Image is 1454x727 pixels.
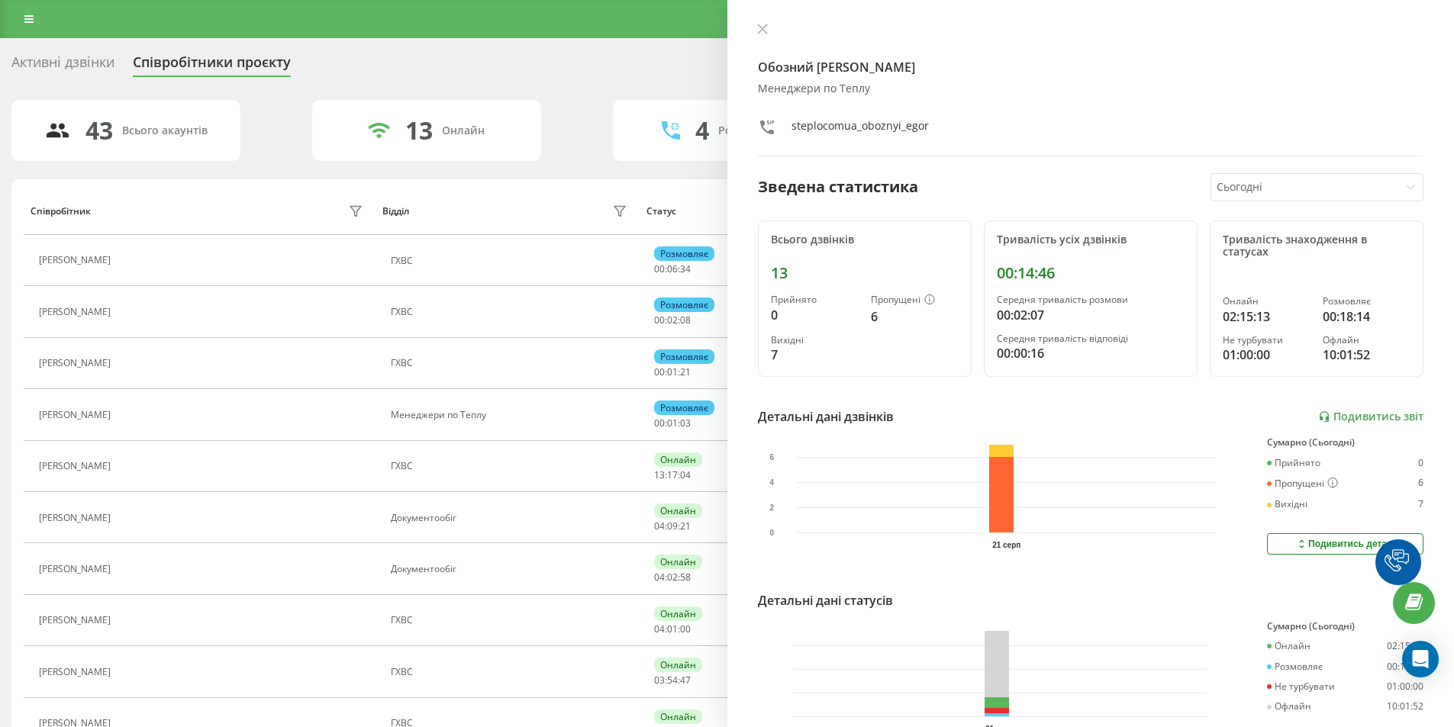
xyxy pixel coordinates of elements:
[771,306,859,324] div: 0
[1295,538,1395,550] div: Подивитись деталі
[758,175,918,198] div: Зведена статистика
[654,624,691,635] div: : :
[769,529,774,537] text: 0
[680,622,691,635] span: 00
[391,564,631,574] div: Документообіг
[654,622,665,635] span: 04
[1323,346,1410,364] div: 10:01:52
[769,503,774,512] text: 2
[654,606,702,621] div: Онлайн
[1223,296,1311,307] div: Онлайн
[1402,641,1439,677] div: Open Intercom Messenger
[997,306,1185,324] div: 00:02:07
[667,417,678,429] span: 01
[654,400,714,415] div: Розмовляє
[680,674,691,687] span: 47
[667,674,678,687] span: 54
[1223,307,1311,326] div: 02:15:13
[871,307,959,326] div: 6
[654,314,665,327] span: 00
[391,307,631,317] div: ГХВС
[391,358,631,368] div: ГХВС
[1323,307,1410,326] div: 00:18:14
[646,206,676,217] div: Статус
[769,478,774,487] text: 4
[771,264,959,282] div: 13
[654,365,665,378] span: 00
[382,206,409,217] div: Відділ
[718,124,792,137] div: Розмовляють
[997,333,1185,344] div: Середня тривалість відповіді
[1323,335,1410,346] div: Офлайн
[997,264,1185,282] div: 00:14:46
[654,262,665,275] span: 00
[1267,621,1423,632] div: Сумарно (Сьогодні)
[39,615,114,626] div: [PERSON_NAME]
[680,417,691,429] span: 03
[133,54,291,78] div: Співробітники проєкту
[405,116,433,145] div: 13
[39,358,114,368] div: [PERSON_NAME]
[1418,478,1423,490] div: 6
[791,118,929,140] div: steplocomua_oboznyi_egor
[997,294,1185,305] div: Середня тривалість розмови
[1387,641,1423,651] div: 02:15:13
[667,365,678,378] span: 01
[1267,478,1338,490] div: Пропущені
[39,513,114,523] div: [PERSON_NAME]
[654,470,691,481] div: : :
[771,335,859,346] div: Вихідні
[39,307,114,317] div: [PERSON_NAME]
[654,417,665,429] span: 00
[680,314,691,327] span: 08
[39,461,114,471] div: [PERSON_NAME]
[1267,681,1335,692] div: Не турбувати
[654,674,665,687] span: 03
[680,468,691,481] span: 04
[39,564,114,574] div: [PERSON_NAME]
[654,572,691,583] div: : :
[39,667,114,677] div: [PERSON_NAME]
[758,407,894,426] div: Детальні дані дзвінків
[391,410,631,420] div: Менеджери по Теплу
[654,264,691,275] div: : :
[654,367,691,378] div: : :
[654,520,665,532] span: 04
[654,503,702,518] div: Онлайн
[680,520,691,532] span: 21
[667,314,678,327] span: 02
[667,262,678,275] span: 06
[1418,499,1423,510] div: 7
[771,346,859,364] div: 7
[654,555,702,569] div: Онлайн
[1267,458,1320,468] div: Прийнято
[997,233,1185,246] div: Тривалість усіх дзвінків
[654,468,665,481] span: 13
[758,591,893,610] div: Детальні дані статусів
[667,468,678,481] span: 17
[1267,437,1423,448] div: Сумарно (Сьогодні)
[667,520,678,532] span: 09
[680,365,691,378] span: 21
[391,513,631,523] div: Документообіг
[654,675,691,686] div: : :
[680,262,691,275] span: 34
[654,452,702,467] div: Онлайн
[11,54,114,78] div: Активні дзвінки
[1418,458,1423,468] div: 0
[1267,661,1323,672] div: Розмовляє
[1223,335,1311,346] div: Не турбувати
[997,344,1185,362] div: 00:00:16
[1267,499,1307,510] div: Вихідні
[39,410,114,420] div: [PERSON_NAME]
[654,246,714,261] div: Розмовляє
[1223,233,1410,259] div: Тривалість знаходження в статусах
[442,124,485,137] div: Онлайн
[1267,533,1423,555] button: Подивитись деталі
[654,521,691,532] div: : :
[39,255,114,265] div: [PERSON_NAME]
[992,541,1020,549] text: 21 серп
[654,709,702,724] div: Онлайн
[771,233,959,246] div: Всього дзвінків
[1323,296,1410,307] div: Розмовляє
